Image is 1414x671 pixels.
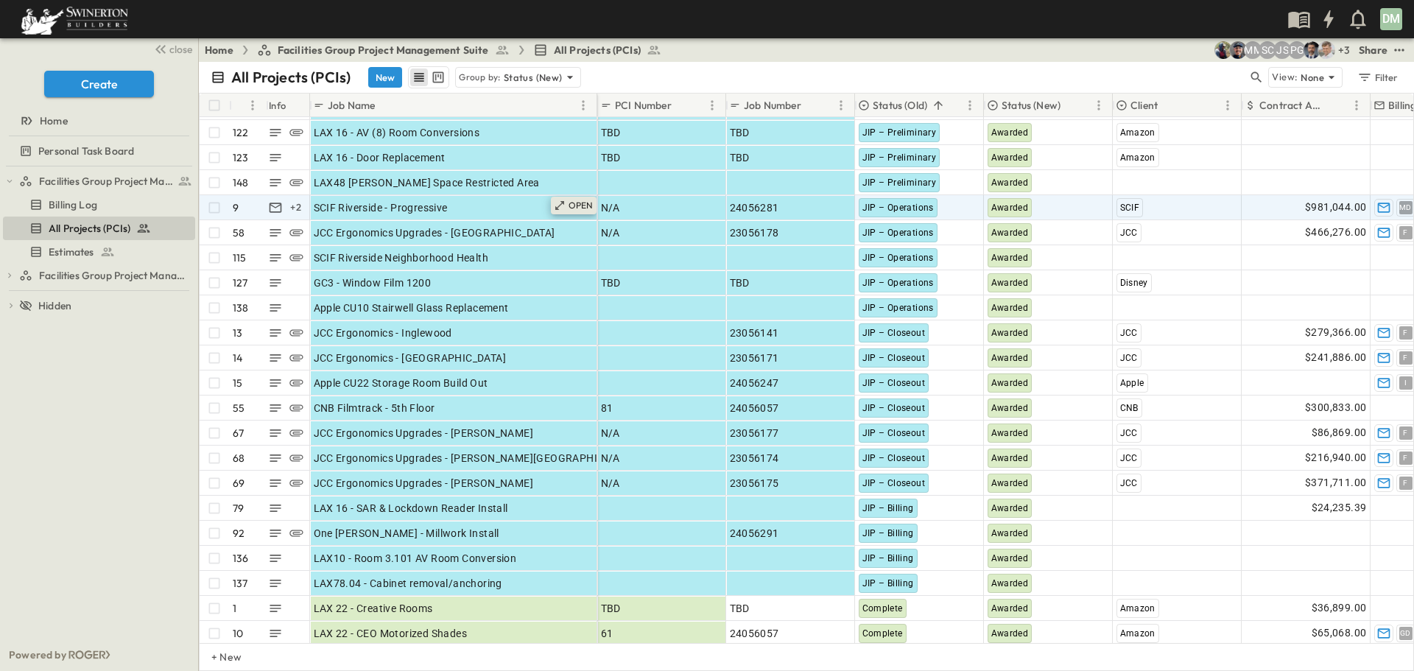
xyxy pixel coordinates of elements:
span: TBD [601,125,621,140]
button: New [368,67,402,88]
p: 68 [233,451,245,466]
button: Menu [1090,96,1108,114]
span: TBD [730,275,750,290]
div: Facilities Group Project Management Suite (Copy)test [3,264,195,287]
a: All Projects (PCIs) [533,43,661,57]
nav: breadcrumbs [205,43,670,57]
span: JIP – Operations [862,278,934,288]
p: 9 [233,200,239,215]
span: $981,044.00 [1305,199,1366,216]
span: Apple CU10 Stairwell Glass Replacement [314,301,509,315]
a: Facilities Group Project Management Suite [19,171,192,192]
button: Menu [574,96,592,114]
span: 23056178 [730,225,779,240]
span: Awarded [991,127,1029,138]
img: 6c363589ada0b36f064d841b69d3a419a338230e66bb0a533688fa5cc3e9e735.png [18,4,131,35]
span: Facilities Group Project Management Suite [278,43,489,57]
button: Sort [1063,97,1080,113]
span: JIP – Closeout [862,453,926,463]
span: GC3 - Window Film 1200 [314,275,432,290]
span: Awarded [991,628,1029,639]
span: TBD [601,601,621,616]
span: SCIF Riverside - Progressive [314,200,448,215]
span: LAX10 - Room 3.101 AV Room Conversion [314,551,517,566]
span: $279,366.00 [1305,324,1366,341]
div: Personal Task Boardtest [3,139,195,163]
span: Awarded [991,152,1029,163]
span: Hidden [38,298,71,313]
span: Apple CU22 Storage Room Build Out [314,376,488,390]
button: Filter [1351,67,1402,88]
span: 24056281 [730,200,779,215]
span: SCIF [1120,203,1140,213]
p: PCI Number [615,98,672,113]
span: Complete [862,628,903,639]
span: JIP – Closeout [862,478,926,488]
span: JCC Ergonomics Upgrades - [PERSON_NAME] [314,476,534,491]
span: GD [1400,633,1411,633]
p: View: [1272,69,1298,85]
span: JCC [1120,328,1138,338]
span: Estimates [49,245,94,259]
button: DM [1379,7,1404,32]
p: 136 [233,551,249,566]
span: JIP – Preliminary [862,127,937,138]
p: 79 [233,501,244,516]
p: All Projects (PCIs) [231,67,351,88]
button: Menu [1219,96,1237,114]
span: Facilities Group Project Management Suite [39,174,174,189]
a: Home [205,43,233,57]
span: Awarded [991,378,1029,388]
span: F [1403,332,1407,333]
span: One [PERSON_NAME] - Millwork Install [314,526,499,541]
a: Billing Log [3,194,192,215]
span: Awarded [991,203,1029,213]
span: JCC [1120,353,1138,363]
p: Status (New) [1002,98,1060,113]
span: JIP – Billing [862,528,914,538]
button: Menu [244,96,261,114]
span: 23056175 [730,476,779,491]
div: Estimatestest [3,240,195,264]
div: # [229,94,266,117]
p: 58 [233,225,245,240]
a: Personal Task Board [3,141,192,161]
span: Awarded [991,178,1029,188]
span: JIP – Closeout [862,403,926,413]
button: Sort [1161,97,1177,113]
p: 14 [233,351,242,365]
p: 123 [233,150,249,165]
div: table view [408,66,449,88]
span: LAX 16 - AV (8) Room Conversions [314,125,480,140]
span: Awarded [991,553,1029,563]
p: None [1301,70,1324,85]
p: Job Number [744,98,801,113]
span: 24056247 [730,376,779,390]
div: + 2 [287,199,305,217]
span: F [1403,232,1407,233]
span: Awarded [991,403,1029,413]
span: LAX 16 - Door Replacement [314,150,446,165]
span: JIP – Operations [862,253,934,263]
span: Awarded [991,328,1029,338]
p: 127 [233,275,248,290]
button: Menu [703,96,721,114]
p: + 3 [1338,43,1353,57]
span: JIP – Preliminary [862,178,937,188]
a: Facilities Group Project Management Suite [257,43,510,57]
span: Amazon [1120,628,1156,639]
span: TBD [601,275,621,290]
button: Sort [235,97,251,113]
span: CNB [1120,403,1139,413]
span: $24,235.39 [1312,499,1367,516]
button: Sort [378,97,394,113]
span: JIP – Billing [862,578,914,589]
span: JCC [1120,453,1138,463]
span: SCIF Riverside Neighborhood Health [314,250,489,265]
span: JIP – Operations [862,303,934,313]
span: close [169,42,192,57]
span: All Projects (PCIs) [554,43,641,57]
div: Pat Gil (pgil@swinerton.com) [1288,41,1306,59]
span: Awarded [991,528,1029,538]
span: 23056171 [730,351,779,365]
